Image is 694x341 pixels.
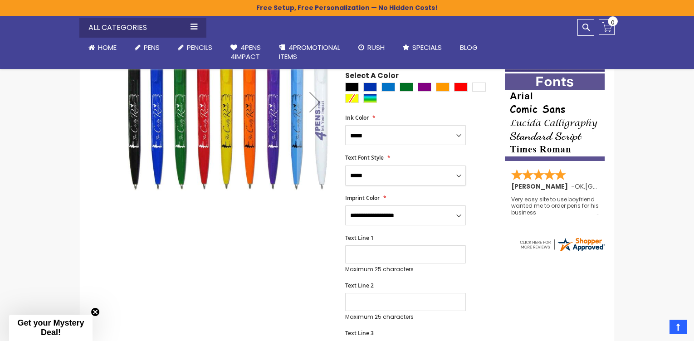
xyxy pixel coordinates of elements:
a: Pencils [169,38,221,58]
span: 4Pens 4impact [230,43,261,61]
img: font-personalization-examples [505,73,605,161]
span: Imprint Color [345,194,380,202]
div: Black [345,83,359,92]
span: OK [575,182,584,191]
span: Ink Color [345,114,369,122]
a: Rush [349,38,394,58]
span: Get your Mystery Deal! [17,318,84,337]
div: Get your Mystery Deal!Close teaser [9,315,93,341]
span: [PERSON_NAME] [511,182,571,191]
div: Purple [418,83,431,92]
span: Specials [412,43,442,52]
div: Blue [363,83,377,92]
a: 4Pens4impact [221,38,270,67]
a: 4PROMOTIONALITEMS [270,38,349,67]
span: Rush [367,43,385,52]
span: Text Line 3 [345,329,374,337]
a: Home [79,38,126,58]
p: Maximum 25 characters [345,313,466,321]
div: Assorted [363,94,377,103]
div: Blue Light [381,83,395,92]
div: Red [454,83,468,92]
div: All Categories [79,18,206,38]
span: Blog [460,43,478,52]
span: - , [571,182,652,191]
span: Pens [144,43,160,52]
a: Blog [451,38,487,58]
div: Orange [436,83,450,92]
div: Very easy site to use boyfriend wanted me to order pens for his business [511,196,599,216]
span: Text Line 1 [345,234,374,242]
span: Text Font Style [345,154,384,161]
span: 0 [611,18,615,27]
span: [GEOGRAPHIC_DATA] [585,182,652,191]
span: Pencils [187,43,212,52]
a: Top [670,320,687,334]
a: Pens [126,38,169,58]
div: White [472,83,486,92]
a: 0 [599,19,615,35]
span: Select A Color [345,71,399,83]
span: Home [98,43,117,52]
a: Specials [394,38,451,58]
p: Maximum 25 characters [345,266,466,273]
button: Close teaser [91,307,100,317]
span: 4PROMOTIONAL ITEMS [279,43,340,61]
div: Green [400,83,413,92]
a: 4pens.com certificate URL [518,247,606,254]
span: Text Line 2 [345,282,374,289]
img: 4pens.com widget logo [518,236,606,253]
